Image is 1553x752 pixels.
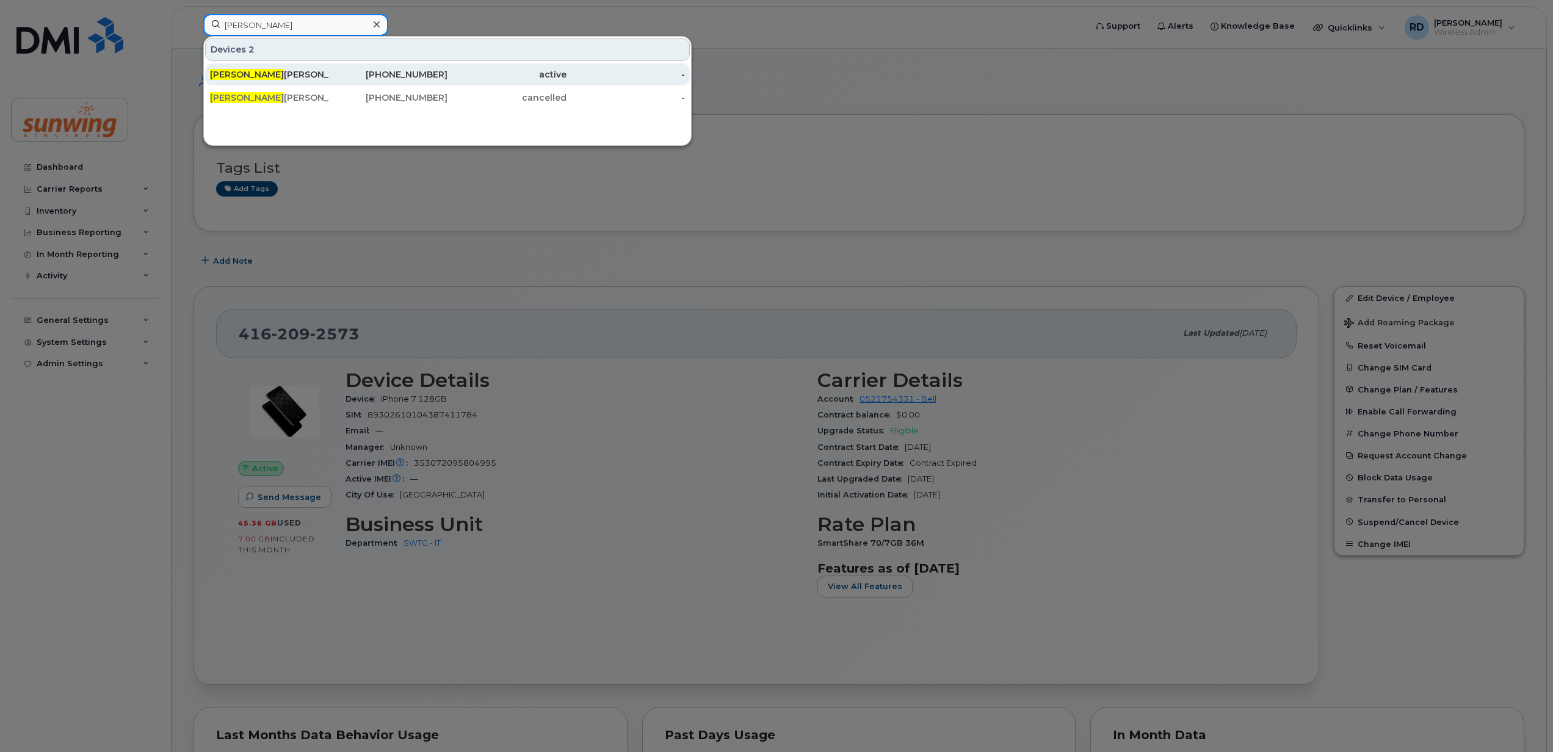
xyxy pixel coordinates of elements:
[567,92,686,104] div: -
[447,92,567,104] div: cancelled
[447,68,567,81] div: active
[567,68,686,81] div: -
[329,92,448,104] div: [PHONE_NUMBER]
[210,92,329,104] div: [PERSON_NAME]
[210,69,284,80] span: [PERSON_NAME]
[205,38,690,61] div: Devices
[248,43,255,56] span: 2
[210,68,329,81] div: [PERSON_NAME]
[329,68,448,81] div: [PHONE_NUMBER]
[205,63,690,85] a: [PERSON_NAME][PERSON_NAME][PHONE_NUMBER]active-
[205,87,690,109] a: [PERSON_NAME][PERSON_NAME][PHONE_NUMBER]cancelled-
[210,92,284,103] span: [PERSON_NAME]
